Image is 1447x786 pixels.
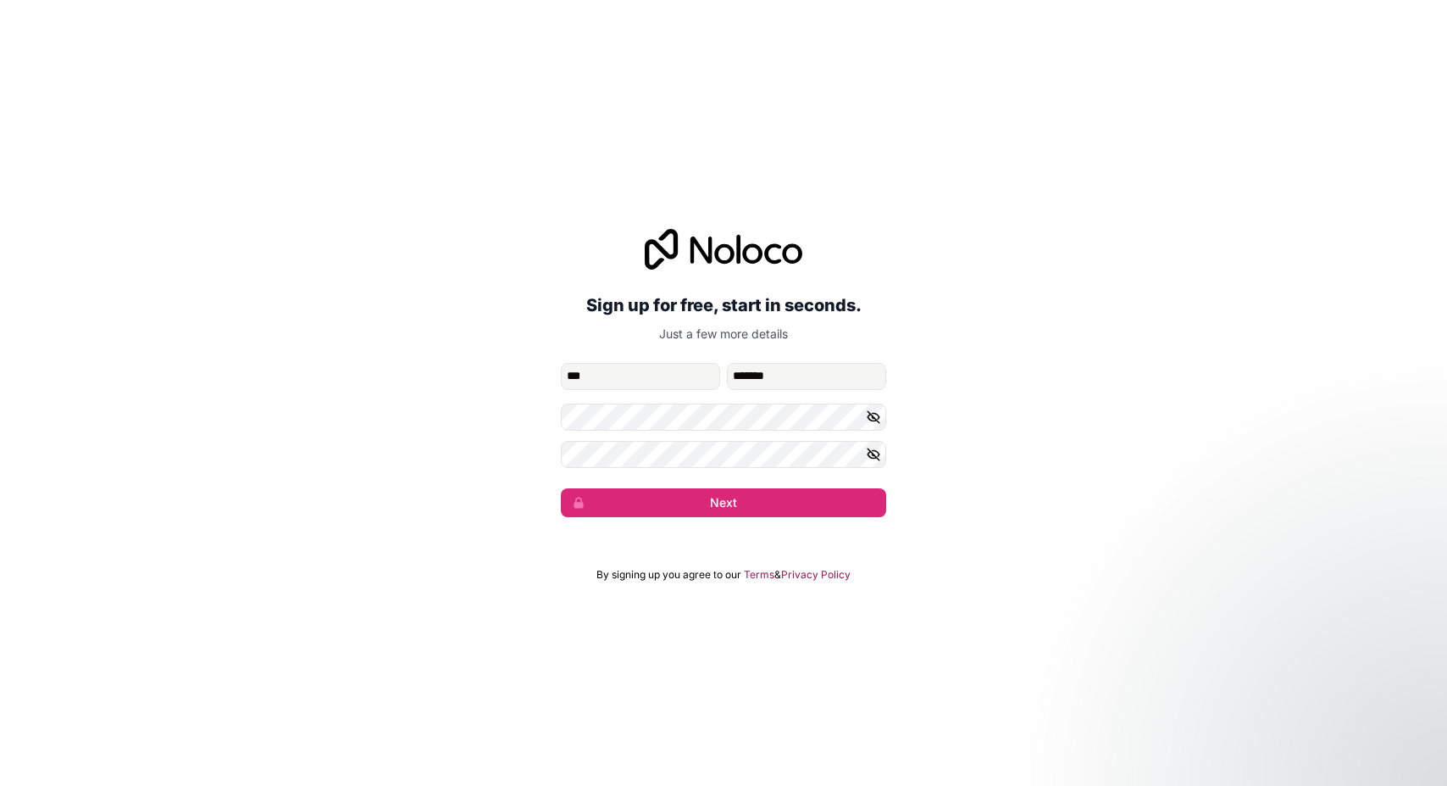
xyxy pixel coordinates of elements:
a: Privacy Policy [781,568,851,582]
input: Password [561,404,886,431]
h2: Sign up for free, start in seconds. [561,290,886,321]
a: Terms [744,568,774,582]
button: Next [561,488,886,517]
span: & [774,568,781,582]
iframe: Intercom notifications message [1108,659,1447,778]
input: given-name [561,363,720,390]
p: Just a few more details [561,326,886,343]
input: family-name [727,363,886,390]
span: By signing up you agree to our [596,568,741,582]
input: Confirm password [561,441,886,468]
